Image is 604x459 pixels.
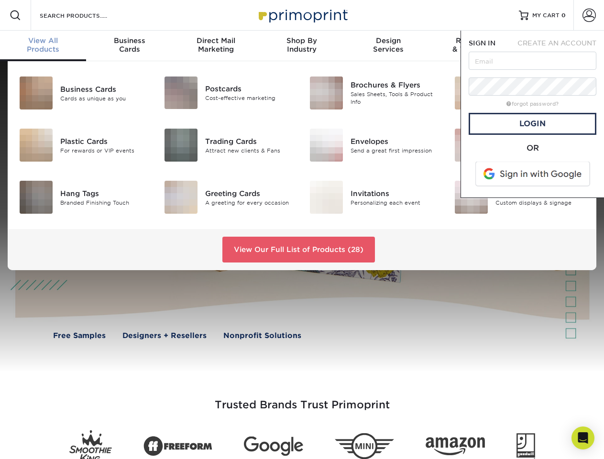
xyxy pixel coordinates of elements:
[205,94,295,102] div: Cost-effective marketing
[205,136,295,146] div: Trading Cards
[60,136,150,146] div: Plastic Cards
[310,181,343,214] img: Invitations
[164,125,295,165] a: Trading Cards Trading Cards Attract new clients & Fans
[351,146,440,154] div: Send a great first impression
[19,125,150,165] a: Plastic Cards Plastic Cards For rewards or VIP events
[254,5,350,25] img: Primoprint
[205,84,295,94] div: Postcards
[351,80,440,90] div: Brochures & Flyers
[516,433,535,459] img: Goodwill
[517,39,596,47] span: CREATE AN ACCOUNT
[39,10,132,21] input: SEARCH PRODUCTS.....
[19,73,150,113] a: Business Cards Business Cards Cards as unique as you
[351,198,440,207] div: Personalizing each event
[244,437,303,456] img: Google
[173,31,259,61] a: Direct MailMarketing
[345,31,431,61] a: DesignServices
[259,36,345,45] span: Shop By
[205,198,295,207] div: A greeting for every occasion
[164,177,295,218] a: Greeting Cards Greeting Cards A greeting for every occasion
[454,73,585,113] a: Every Door Direct Mail Every Door Direct Mail® Mailing by Neighborhood
[469,142,596,154] div: OR
[20,181,53,214] img: Hang Tags
[173,36,259,45] span: Direct Mail
[60,198,150,207] div: Branded Finishing Touch
[20,76,53,109] img: Business Cards
[310,76,343,109] img: Brochures & Flyers
[431,36,517,54] div: & Templates
[173,36,259,54] div: Marketing
[205,188,295,198] div: Greeting Cards
[60,84,150,94] div: Business Cards
[431,31,517,61] a: Resources& Templates
[205,146,295,154] div: Attract new clients & Fans
[345,36,431,54] div: Services
[426,437,485,456] img: Amazon
[571,426,594,449] div: Open Intercom Messenger
[259,31,345,61] a: Shop ByIndustry
[165,76,198,109] img: Postcards
[561,12,566,19] span: 0
[495,198,585,207] div: Custom displays & signage
[455,76,488,109] img: Every Door Direct Mail
[469,39,495,47] span: SIGN IN
[165,181,198,214] img: Greeting Cards
[454,177,585,218] a: Large Format Printing Large Format Printing Custom displays & signage
[60,146,150,154] div: For rewards or VIP events
[532,11,560,20] span: MY CART
[309,177,440,218] a: Invitations Invitations Personalizing each event
[86,36,172,45] span: Business
[309,73,440,113] a: Brochures & Flyers Brochures & Flyers Sales Sheets, Tools & Product Info
[469,52,596,70] input: Email
[351,188,440,198] div: Invitations
[345,36,431,45] span: Design
[455,129,488,162] img: Letterhead
[22,376,582,423] h3: Trusted Brands Trust Primoprint
[431,36,517,45] span: Resources
[60,188,150,198] div: Hang Tags
[164,73,295,113] a: Postcards Postcards Cost-effective marketing
[20,129,53,162] img: Plastic Cards
[222,237,375,262] a: View Our Full List of Products (28)
[469,113,596,135] a: Login
[455,181,488,214] img: Large Format Printing
[165,129,198,162] img: Trading Cards
[259,36,345,54] div: Industry
[86,36,172,54] div: Cards
[86,31,172,61] a: BusinessCards
[60,94,150,102] div: Cards as unique as you
[19,177,150,218] a: Hang Tags Hang Tags Branded Finishing Touch
[309,125,440,165] a: Envelopes Envelopes Send a great first impression
[454,125,585,165] a: Letterhead Letterhead Make it official and professional
[351,90,440,106] div: Sales Sheets, Tools & Product Info
[351,136,440,146] div: Envelopes
[506,101,559,107] a: forgot password?
[310,129,343,162] img: Envelopes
